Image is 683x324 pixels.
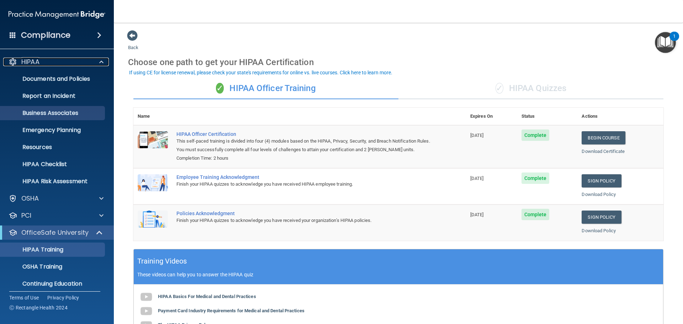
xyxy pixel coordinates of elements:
span: [DATE] [470,176,484,181]
div: HIPAA Quizzes [398,78,663,99]
iframe: Drift Widget Chat Controller [560,273,674,302]
img: PMB logo [9,7,105,22]
th: Actions [577,108,663,125]
p: HIPAA Training [5,246,63,253]
p: Emergency Planning [5,127,102,134]
p: HIPAA Checklist [5,161,102,168]
a: Download Policy [582,192,616,197]
span: [DATE] [470,133,484,138]
p: OfficeSafe University [21,228,89,237]
p: OSHA [21,194,39,203]
div: HIPAA Officer Training [133,78,398,99]
span: Complete [521,209,550,220]
p: These videos can help you to answer the HIPAA quiz [137,272,660,277]
div: 1 [673,36,676,46]
a: Download Certificate [582,149,625,154]
div: Finish your HIPAA quizzes to acknowledge you have received HIPAA employee training. [176,180,430,188]
button: If using CE for license renewal, please check your state's requirements for online vs. live cours... [128,69,393,76]
a: Back [128,36,138,50]
b: Payment Card Industry Requirements for Medical and Dental Practices [158,308,305,313]
div: This self-paced training is divided into four (4) modules based on the HIPAA, Privacy, Security, ... [176,137,430,154]
h4: Compliance [21,30,70,40]
div: Employee Training Acknowledgment [176,174,430,180]
a: Privacy Policy [47,294,79,301]
a: OfficeSafe University [9,228,103,237]
button: Open Resource Center, 1 new notification [655,32,676,53]
a: Begin Course [582,131,625,144]
a: Download Policy [582,228,616,233]
div: If using CE for license renewal, please check your state's requirements for online vs. live cours... [129,70,392,75]
span: Complete [521,172,550,184]
p: Report an Incident [5,92,102,100]
p: HIPAA Risk Assessment [5,178,102,185]
b: HIPAA Basics For Medical and Dental Practices [158,294,256,299]
p: Documents and Policies [5,75,102,83]
p: Continuing Education [5,280,102,287]
div: Finish your HIPAA quizzes to acknowledge you have received your organization’s HIPAA policies. [176,216,430,225]
th: Status [517,108,578,125]
span: Complete [521,129,550,141]
p: PCI [21,211,31,220]
img: gray_youtube_icon.38fcd6cc.png [139,290,153,304]
span: [DATE] [470,212,484,217]
p: Business Associates [5,110,102,117]
a: Sign Policy [582,174,621,187]
span: Ⓒ Rectangle Health 2024 [9,304,68,311]
p: OSHA Training [5,263,62,270]
h5: Training Videos [137,255,187,267]
div: Completion Time: 2 hours [176,154,430,163]
span: ✓ [496,83,503,94]
th: Expires On [466,108,517,125]
th: Name [133,108,172,125]
img: gray_youtube_icon.38fcd6cc.png [139,304,153,318]
a: Sign Policy [582,211,621,224]
a: PCI [9,211,104,220]
a: Terms of Use [9,294,39,301]
div: Choose one path to get your HIPAA Certification [128,52,669,73]
a: HIPAA Officer Certification [176,131,430,137]
p: Resources [5,144,102,151]
a: HIPAA [9,58,104,66]
div: Policies Acknowledgment [176,211,430,216]
span: ✓ [216,83,224,94]
p: HIPAA [21,58,39,66]
a: OSHA [9,194,104,203]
